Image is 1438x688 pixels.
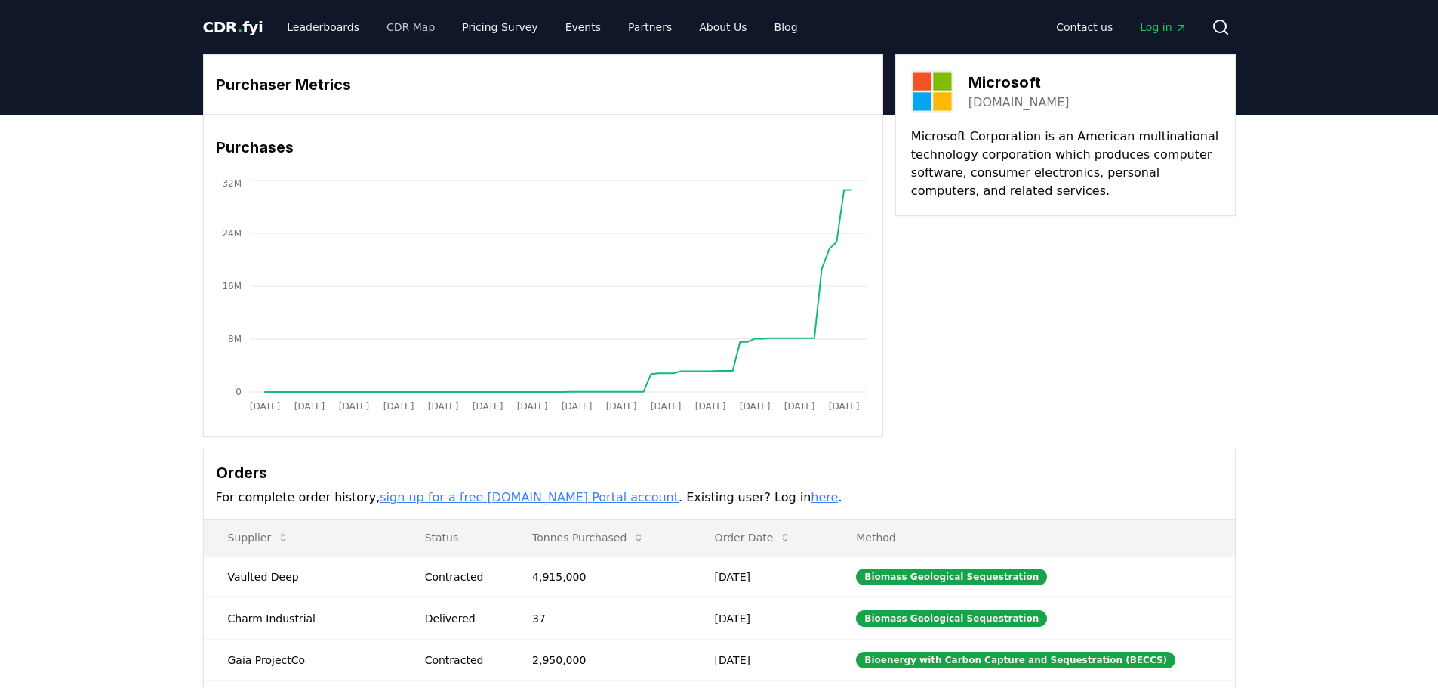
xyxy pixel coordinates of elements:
div: Contracted [425,569,496,585]
div: Delivered [425,611,496,626]
h3: Microsoft [968,71,1070,94]
tspan: [DATE] [605,401,636,412]
div: Biomass Geological Sequestration [856,610,1047,627]
a: [DOMAIN_NAME] [968,94,1070,112]
tspan: [DATE] [472,401,503,412]
tspan: [DATE] [516,401,547,412]
h3: Purchases [216,136,870,159]
tspan: [DATE] [561,401,592,412]
tspan: [DATE] [427,401,458,412]
a: Log in [1128,14,1199,41]
tspan: [DATE] [338,401,369,412]
tspan: 0 [236,387,242,397]
tspan: [DATE] [694,401,725,412]
tspan: [DATE] [739,401,770,412]
a: Events [553,14,613,41]
td: 2,950,000 [508,639,691,680]
a: About Us [687,14,759,41]
td: 4,915,000 [508,556,691,597]
tspan: 8M [228,334,242,344]
a: CDR.fyi [203,17,263,38]
a: Blog [762,14,810,41]
button: Tonnes Purchased [520,523,657,553]
tspan: 32M [222,178,242,189]
nav: Main [1044,14,1199,41]
tspan: [DATE] [249,401,280,412]
tspan: [DATE] [828,401,859,412]
div: Biomass Geological Sequestration [856,569,1047,585]
td: Charm Industrial [204,597,401,639]
tspan: 16M [222,281,242,292]
tspan: [DATE] [383,401,414,412]
span: Log in [1140,20,1187,35]
nav: Main [275,14,809,41]
a: Leaderboards [275,14,371,41]
tspan: [DATE] [650,401,681,412]
tspan: [DATE] [784,401,814,412]
button: Supplier [216,523,302,553]
tspan: 24M [222,228,242,239]
img: Microsoft-logo [911,70,953,113]
div: Bioenergy with Carbon Capture and Sequestration (BECCS) [856,652,1175,668]
a: Contact us [1044,14,1125,41]
p: Microsoft Corporation is an American multinational technology corporation which produces computer... [911,128,1220,200]
td: 37 [508,597,691,639]
button: Order Date [703,523,804,553]
span: CDR fyi [203,18,263,36]
h3: Purchaser Metrics [216,73,870,96]
td: [DATE] [691,556,833,597]
p: Method [844,530,1222,545]
p: For complete order history, . Existing user? Log in . [216,489,1223,507]
a: sign up for a free [DOMAIN_NAME] Portal account [380,490,679,504]
a: Partners [616,14,684,41]
td: Gaia ProjectCo [204,639,401,680]
td: Vaulted Deep [204,556,401,597]
td: [DATE] [691,639,833,680]
a: CDR Map [374,14,447,41]
a: here [811,490,838,504]
h3: Orders [216,461,1223,484]
span: . [237,18,242,36]
td: [DATE] [691,597,833,639]
div: Contracted [425,653,496,668]
a: Pricing Survey [450,14,550,41]
p: Status [413,530,496,545]
tspan: [DATE] [294,401,325,412]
